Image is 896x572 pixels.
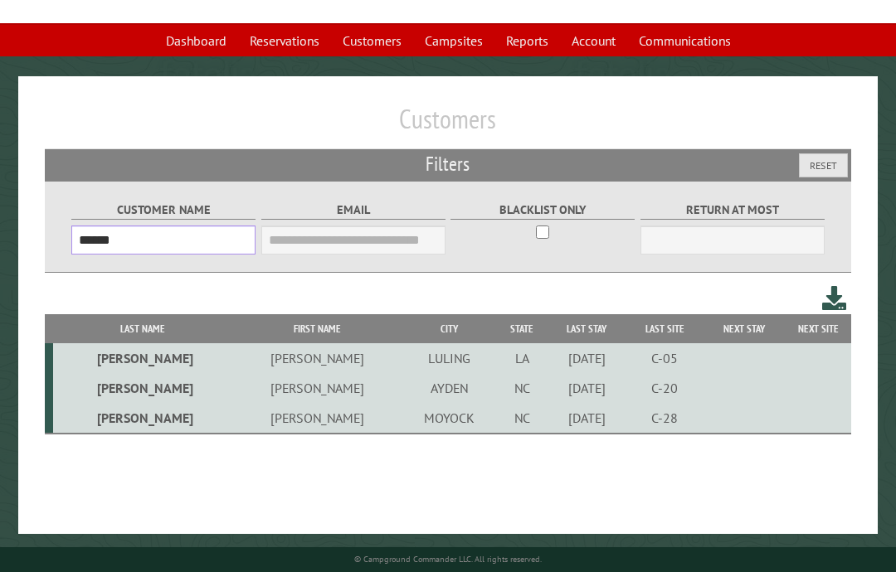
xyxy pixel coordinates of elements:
th: Next Stay [704,314,785,343]
td: [PERSON_NAME] [53,373,233,403]
td: [PERSON_NAME] [53,403,233,434]
td: [PERSON_NAME] [233,373,402,403]
a: Reservations [240,25,329,56]
td: C-05 [626,343,704,373]
td: [PERSON_NAME] [53,343,233,373]
a: Customers [333,25,411,56]
td: [PERSON_NAME] [233,403,402,434]
a: Reports [496,25,558,56]
td: LA [497,343,548,373]
a: Campsites [415,25,493,56]
td: NC [497,373,548,403]
div: [DATE] [550,380,623,396]
div: [DATE] [550,350,623,366]
label: Customer Name [71,201,256,220]
td: C-28 [626,403,704,434]
label: Return at most [640,201,825,220]
th: State [497,314,548,343]
th: City [402,314,497,343]
small: © Campground Commander LLC. All rights reserved. [354,554,542,565]
td: C-20 [626,373,704,403]
td: NC [497,403,548,434]
td: AYDEN [402,373,497,403]
td: LULING [402,343,497,373]
label: Blacklist only [450,201,635,220]
div: [DATE] [550,410,623,426]
h1: Customers [45,103,851,148]
th: Last Name [53,314,233,343]
label: Email [261,201,446,220]
h2: Filters [45,149,851,181]
td: [PERSON_NAME] [233,343,402,373]
th: Last Stay [548,314,626,343]
button: Reset [799,153,848,177]
a: Account [562,25,626,56]
a: Communications [629,25,741,56]
td: MOYOCK [402,403,497,434]
th: Next Site [785,314,851,343]
th: First Name [233,314,402,343]
a: Dashboard [156,25,236,56]
th: Last Site [626,314,704,343]
a: Download this customer list (.csv) [822,283,846,313]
